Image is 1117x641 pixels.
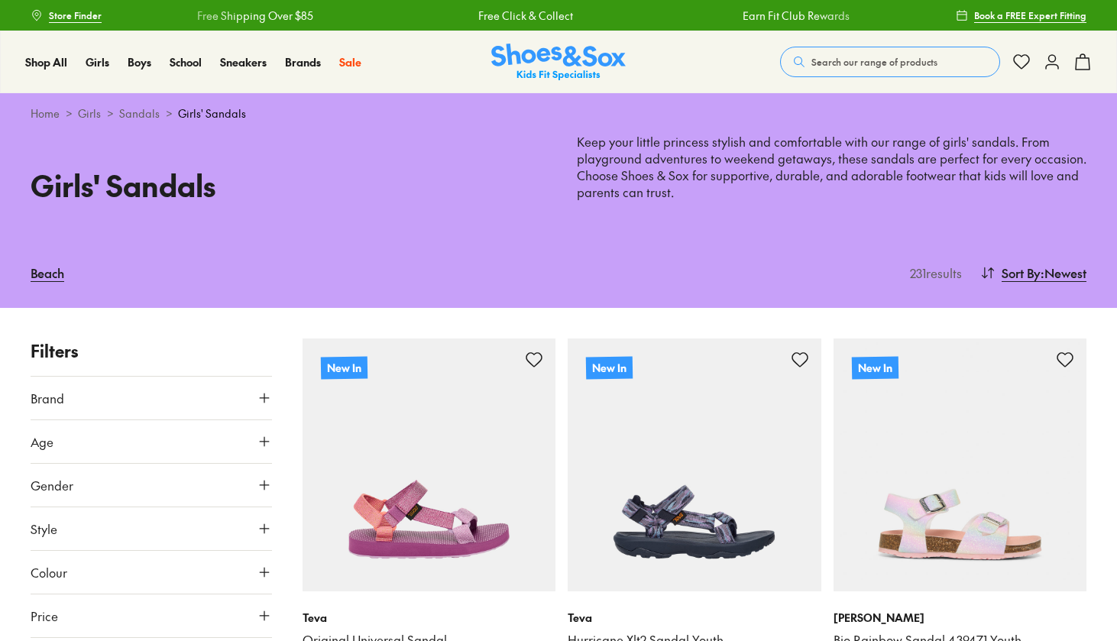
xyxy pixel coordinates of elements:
[339,54,361,70] a: Sale
[31,464,272,507] button: Gender
[86,54,109,70] a: Girls
[31,432,53,451] span: Age
[31,2,102,29] a: Store Finder
[31,163,540,207] h1: Girls' Sandals
[31,607,58,625] span: Price
[220,54,267,70] a: Sneakers
[188,8,304,24] a: Free Shipping Over $85
[31,476,73,494] span: Gender
[780,47,1000,77] button: Search our range of products
[285,54,321,70] a: Brands
[1041,264,1086,282] span: : Newest
[834,338,1087,592] a: New In
[980,256,1086,290] button: Sort By:Newest
[31,377,272,419] button: Brand
[303,338,556,592] a: New In
[31,389,64,407] span: Brand
[31,256,64,290] a: Beach
[119,105,160,121] a: Sandals
[577,134,1086,201] p: Keep your little princess stylish and comfortable with our range of girls' sandals. From playgrou...
[491,44,626,81] a: Shoes & Sox
[974,8,1086,22] span: Book a FREE Expert Fitting
[25,54,67,70] a: Shop All
[31,563,67,581] span: Colour
[851,356,898,379] p: New In
[170,54,202,70] a: School
[469,8,564,24] a: Free Click & Collect
[31,594,272,637] button: Price
[320,356,367,379] p: New In
[178,105,246,121] span: Girls' Sandals
[491,44,626,81] img: SNS_Logo_Responsive.svg
[733,8,840,24] a: Earn Fit Club Rewards
[31,420,272,463] button: Age
[31,520,57,538] span: Style
[568,338,821,592] a: New In
[1002,264,1041,282] span: Sort By
[31,507,272,550] button: Style
[31,105,60,121] a: Home
[31,338,272,364] p: Filters
[128,54,151,70] a: Boys
[811,55,937,69] span: Search our range of products
[31,551,272,594] button: Colour
[956,2,1086,29] a: Book a FREE Expert Fitting
[78,105,101,121] a: Girls
[303,610,556,626] p: Teva
[31,105,1086,121] div: > > >
[49,8,102,22] span: Store Finder
[904,264,962,282] p: 231 results
[586,356,633,379] p: New In
[568,610,821,626] p: Teva
[834,610,1087,626] p: [PERSON_NAME]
